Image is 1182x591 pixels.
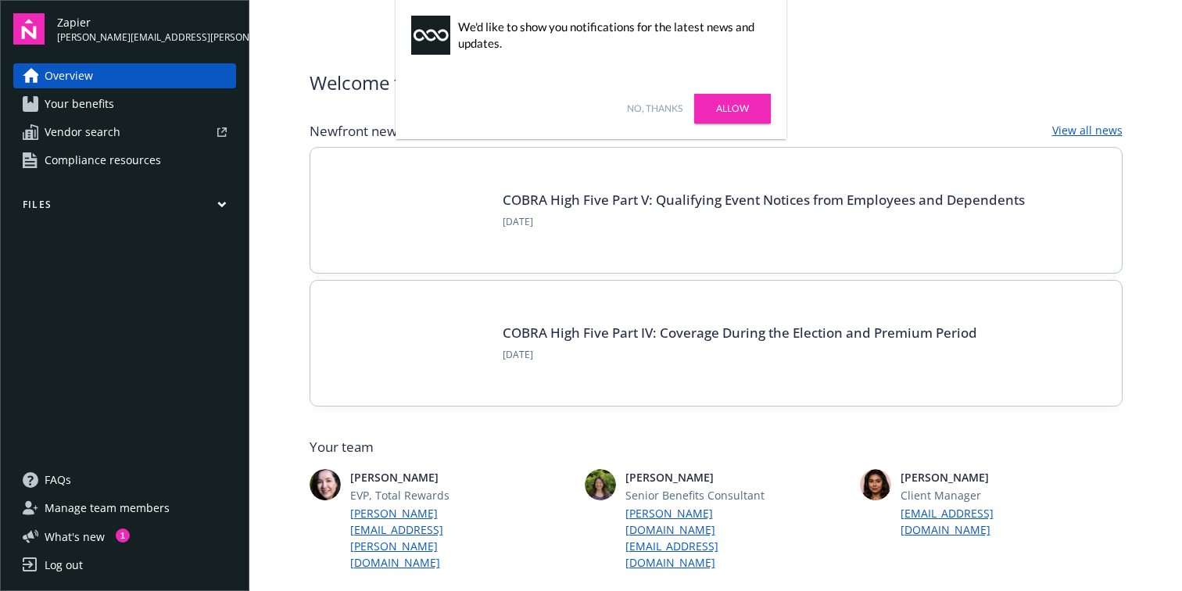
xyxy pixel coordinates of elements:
span: Your benefits [45,91,114,116]
span: Your team [310,438,1123,457]
img: photo [860,469,891,500]
span: [PERSON_NAME] [625,469,779,485]
a: View all news [1052,122,1123,141]
img: navigator-logo.svg [13,13,45,45]
img: photo [310,469,341,500]
button: Zapier[PERSON_NAME][EMAIL_ADDRESS][PERSON_NAME][DOMAIN_NAME] [57,13,236,45]
span: Senior Benefits Consultant [625,487,779,503]
button: Files [13,198,236,217]
a: COBRA High Five Part V: Qualifying Event Notices from Employees and Dependents [503,191,1025,209]
span: EVP, Total Rewards [350,487,503,503]
span: Overview [45,63,93,88]
a: [EMAIL_ADDRESS][DOMAIN_NAME] [901,505,1054,538]
span: Compliance resources [45,148,161,173]
span: Newfront news [310,122,403,141]
span: [DATE] [503,215,1025,229]
a: [PERSON_NAME][DOMAIN_NAME][EMAIL_ADDRESS][DOMAIN_NAME] [625,505,779,571]
span: [PERSON_NAME][EMAIL_ADDRESS][PERSON_NAME][DOMAIN_NAME] [57,30,236,45]
a: Manage team members [13,496,236,521]
a: Compliance resources [13,148,236,173]
div: Log out [45,553,83,578]
a: Your benefits [13,91,236,116]
a: [PERSON_NAME][EMAIL_ADDRESS][PERSON_NAME][DOMAIN_NAME] [350,505,503,571]
span: What ' s new [45,528,105,545]
div: 1 [116,528,130,543]
span: Manage team members [45,496,170,521]
a: Allow [694,94,771,124]
a: COBRA High Five Part IV: Coverage During the Election and Premium Period [503,324,977,342]
img: photo [585,469,616,500]
a: Vendor search [13,120,236,145]
span: FAQs [45,467,71,492]
span: [PERSON_NAME] [350,469,503,485]
span: [PERSON_NAME] [901,469,1054,485]
span: Vendor search [45,120,120,145]
a: Overview [13,63,236,88]
button: What's new1 [13,528,130,545]
a: No, thanks [627,102,682,116]
span: Welcome to Navigator , [PERSON_NAME] [310,69,657,97]
div: We'd like to show you notifications for the latest news and updates. [458,19,763,52]
img: BLOG-Card Image - Compliance - COBRA High Five Pt 5 - 09-11-25.jpg [335,173,484,248]
span: [DATE] [503,348,977,362]
a: FAQs [13,467,236,492]
span: Zapier [57,14,236,30]
img: BLOG-Card Image - Compliance - COBRA High Five Pt 4 - 09-04-25.jpg [335,306,484,381]
span: Client Manager [901,487,1054,503]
